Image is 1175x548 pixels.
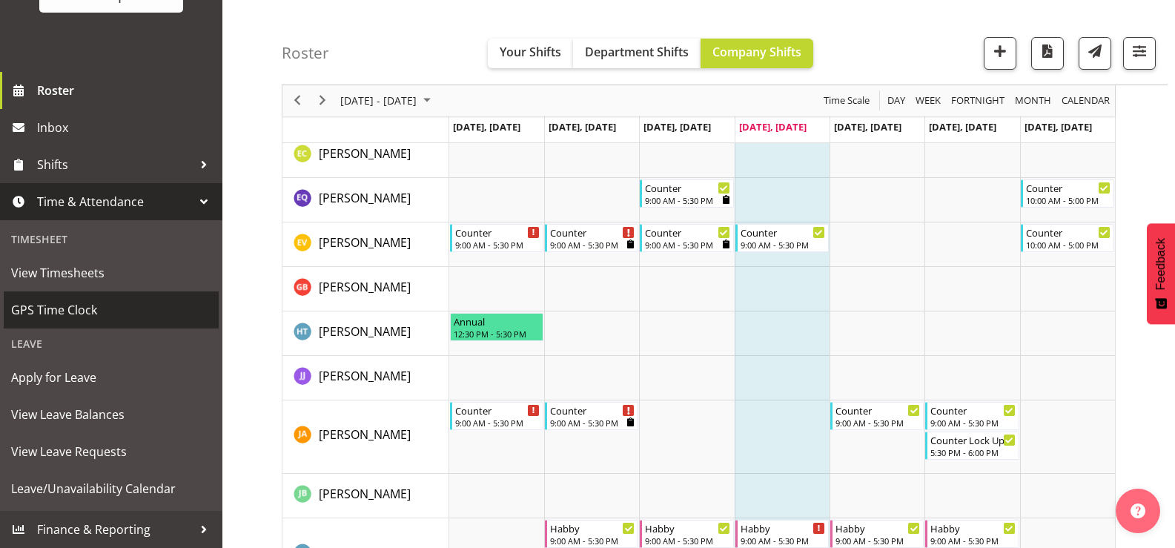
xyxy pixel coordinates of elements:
[4,433,219,470] a: View Leave Requests
[310,85,335,116] div: next period
[550,535,635,547] div: 9:00 AM - 5:30 PM
[455,225,540,240] div: Counter
[319,367,411,385] a: [PERSON_NAME]
[1154,238,1168,290] span: Feedback
[741,535,825,547] div: 9:00 AM - 5:30 PM
[585,44,689,60] span: Department Shifts
[741,225,825,240] div: Counter
[455,417,540,429] div: 9:00 AM - 5:30 PM
[11,478,211,500] span: Leave/Unavailability Calendar
[1026,225,1111,240] div: Counter
[573,39,701,68] button: Department Shifts
[454,328,540,340] div: 12:30 PM - 5:30 PM
[1079,37,1111,70] button: Send a list of all shifts for the selected filtered period to all rostered employees.
[488,39,573,68] button: Your Shifts
[701,39,813,68] button: Company Shifts
[643,120,711,133] span: [DATE], [DATE]
[282,222,449,267] td: Eva Vailini resource
[925,520,1019,548] div: Lianne Morete"s event - Habby Begin From Saturday, August 16, 2025 at 9:00:00 AM GMT+12:00 Ends A...
[455,239,540,251] div: 9:00 AM - 5:30 PM
[313,92,333,110] button: Next
[645,239,729,251] div: 9:00 AM - 5:30 PM
[37,116,215,139] span: Inbox
[339,92,418,110] span: [DATE] - [DATE]
[735,224,829,252] div: Eva Vailini"s event - Counter Begin From Thursday, August 14, 2025 at 9:00:00 AM GMT+12:00 Ends A...
[835,417,920,429] div: 9:00 AM - 5:30 PM
[741,239,825,251] div: 9:00 AM - 5:30 PM
[319,486,411,502] span: [PERSON_NAME]
[11,299,211,321] span: GPS Time Clock
[335,85,440,116] div: August 11 - 17, 2025
[1123,37,1156,70] button: Filter Shifts
[930,446,1015,458] div: 5:30 PM - 6:00 PM
[645,194,729,206] div: 9:00 AM - 5:30 PM
[282,133,449,178] td: Emma Croft resource
[4,254,219,291] a: View Timesheets
[885,92,908,110] button: Timeline Day
[37,79,215,102] span: Roster
[319,485,411,503] a: [PERSON_NAME]
[282,474,449,518] td: Jodine Bunn resource
[450,313,543,341] div: Helena Tomlin"s event - Annual Begin From Monday, August 11, 2025 at 12:30:00 PM GMT+12:00 Ends A...
[4,359,219,396] a: Apply for Leave
[319,234,411,251] a: [PERSON_NAME]
[319,323,411,340] a: [PERSON_NAME]
[545,402,638,430] div: Jeseryl Armstrong"s event - Counter Begin From Tuesday, August 12, 2025 at 9:00:00 AM GMT+12:00 E...
[319,279,411,295] span: [PERSON_NAME]
[1026,180,1111,195] div: Counter
[645,225,729,240] div: Counter
[282,267,449,311] td: Gillian Byford resource
[929,120,996,133] span: [DATE], [DATE]
[319,426,411,443] a: [PERSON_NAME]
[450,402,543,430] div: Jeseryl Armstrong"s event - Counter Begin From Monday, August 11, 2025 at 9:00:00 AM GMT+12:00 En...
[925,432,1019,460] div: Jeseryl Armstrong"s event - Counter Lock Up Begin From Saturday, August 16, 2025 at 5:30:00 PM GM...
[925,402,1019,430] div: Jeseryl Armstrong"s event - Counter Begin From Saturday, August 16, 2025 at 9:00:00 AM GMT+12:00 ...
[11,366,211,389] span: Apply for Leave
[1013,92,1054,110] button: Timeline Month
[645,521,729,535] div: Habby
[930,432,1015,447] div: Counter Lock Up
[282,356,449,400] td: Janelle Jonkers resource
[11,403,211,426] span: View Leave Balances
[37,153,193,176] span: Shifts
[454,314,540,329] div: Annual
[830,520,924,548] div: Lianne Morete"s event - Habby Begin From Friday, August 15, 2025 at 9:00:00 AM GMT+12:00 Ends At ...
[1013,92,1053,110] span: Month
[11,262,211,284] span: View Timesheets
[288,92,308,110] button: Previous
[550,417,635,429] div: 9:00 AM - 5:30 PM
[949,92,1007,110] button: Fortnight
[453,120,520,133] span: [DATE], [DATE]
[319,278,411,296] a: [PERSON_NAME]
[4,396,219,433] a: View Leave Balances
[1026,194,1111,206] div: 10:00 AM - 5:00 PM
[1021,224,1114,252] div: Eva Vailini"s event - Counter Begin From Sunday, August 17, 2025 at 10:00:00 AM GMT+12:00 Ends At...
[550,239,635,251] div: 9:00 AM - 5:30 PM
[1147,223,1175,324] button: Feedback - Show survey
[1031,37,1064,70] button: Download a PDF of the roster according to the set date range.
[545,224,638,252] div: Eva Vailini"s event - Counter Begin From Tuesday, August 12, 2025 at 9:00:00 AM GMT+12:00 Ends At...
[645,535,729,547] div: 9:00 AM - 5:30 PM
[282,400,449,474] td: Jeseryl Armstrong resource
[550,225,635,240] div: Counter
[338,92,437,110] button: August 2025
[640,520,733,548] div: Lianne Morete"s event - Habby Begin From Wednesday, August 13, 2025 at 9:00:00 AM GMT+12:00 Ends ...
[550,403,635,417] div: Counter
[1025,120,1092,133] span: [DATE], [DATE]
[835,403,920,417] div: Counter
[1059,92,1113,110] button: Month
[645,180,729,195] div: Counter
[549,120,616,133] span: [DATE], [DATE]
[1021,179,1114,208] div: Esperanza Querido"s event - Counter Begin From Sunday, August 17, 2025 at 10:00:00 AM GMT+12:00 E...
[886,92,907,110] span: Day
[834,120,901,133] span: [DATE], [DATE]
[500,44,561,60] span: Your Shifts
[821,92,873,110] button: Time Scale
[545,520,638,548] div: Lianne Morete"s event - Habby Begin From Tuesday, August 12, 2025 at 9:00:00 AM GMT+12:00 Ends At...
[1026,239,1111,251] div: 10:00 AM - 5:00 PM
[1060,92,1111,110] span: calendar
[640,179,733,208] div: Esperanza Querido"s event - Counter Begin From Wednesday, August 13, 2025 at 9:00:00 AM GMT+12:00...
[319,145,411,162] a: [PERSON_NAME]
